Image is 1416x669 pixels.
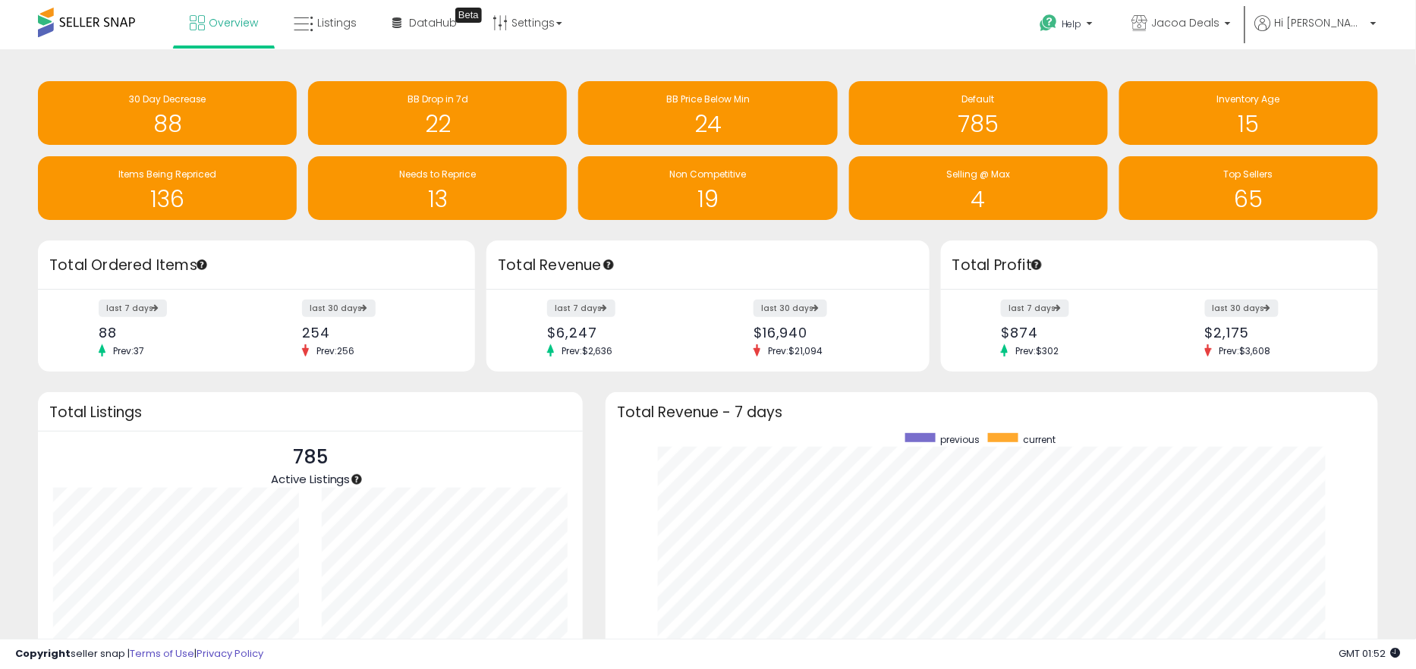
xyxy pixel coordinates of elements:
div: seller snap | | [15,647,263,661]
span: Overview [209,15,258,30]
span: Hi [PERSON_NAME] [1275,15,1366,30]
span: Active Listings [271,471,351,487]
span: previous [941,433,980,446]
span: BB Price Below Min [666,93,750,105]
h3: Total Listings [49,407,571,418]
h3: Total Revenue [498,255,918,276]
h1: 13 [316,187,559,212]
h1: 88 [46,111,289,137]
span: Prev: 37 [105,344,152,357]
span: 2025-09-13 01:52 GMT [1339,646,1401,661]
div: 254 [302,325,448,341]
span: Listings [317,15,357,30]
h3: Total Revenue - 7 days [617,407,1367,418]
div: $874 [1001,325,1147,341]
span: BB Drop in 7d [407,93,468,105]
h1: 22 [316,111,559,137]
span: Inventory Age [1217,93,1280,105]
div: Tooltip anchor [195,258,209,272]
p: 785 [271,443,351,472]
strong: Copyright [15,646,71,661]
a: Default 785 [849,81,1108,145]
div: $16,940 [754,325,903,341]
span: Prev: 256 [309,344,362,357]
span: Items Being Repriced [118,168,216,181]
div: $6,247 [547,325,697,341]
span: Top Sellers [1224,168,1273,181]
span: DataHub [409,15,457,30]
a: 30 Day Decrease 88 [38,81,297,145]
span: Selling @ Max [946,168,1010,181]
h1: 4 [857,187,1100,212]
label: last 30 days [754,300,827,317]
h1: 136 [46,187,289,212]
a: Privacy Policy [197,646,263,661]
span: current [1024,433,1056,446]
a: Needs to Reprice 13 [308,156,567,220]
a: BB Drop in 7d 22 [308,81,567,145]
span: Prev: $3,608 [1212,344,1279,357]
a: Terms of Use [130,646,194,661]
a: BB Price Below Min 24 [578,81,837,145]
label: last 30 days [1205,300,1279,317]
a: Help [1027,2,1108,49]
span: Jacoa Deals [1152,15,1220,30]
h1: 15 [1127,111,1370,137]
div: Tooltip anchor [602,258,615,272]
h3: Total Profit [952,255,1367,276]
a: Inventory Age 15 [1119,81,1378,145]
span: Prev: $302 [1008,344,1066,357]
span: Non Competitive [669,168,746,181]
span: 30 Day Decrease [129,93,206,105]
div: 88 [99,325,245,341]
a: Hi [PERSON_NAME] [1255,15,1377,49]
div: $2,175 [1205,325,1351,341]
span: Default [962,93,995,105]
div: Tooltip anchor [455,8,482,23]
h3: Total Ordered Items [49,255,464,276]
a: Items Being Repriced 136 [38,156,297,220]
h1: 785 [857,111,1100,137]
i: Get Help [1039,14,1058,33]
span: Prev: $2,636 [554,344,620,357]
a: Top Sellers 65 [1119,156,1378,220]
label: last 30 days [302,300,376,317]
a: Non Competitive 19 [578,156,837,220]
div: Tooltip anchor [350,473,363,486]
h1: 19 [586,187,829,212]
h1: 65 [1127,187,1370,212]
label: last 7 days [1001,300,1069,317]
h1: 24 [586,111,829,137]
label: last 7 days [99,300,167,317]
a: Selling @ Max 4 [849,156,1108,220]
span: Needs to Reprice [399,168,476,181]
label: last 7 days [547,300,615,317]
div: Tooltip anchor [1030,258,1043,272]
span: Prev: $21,094 [760,344,830,357]
span: Help [1062,17,1082,30]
